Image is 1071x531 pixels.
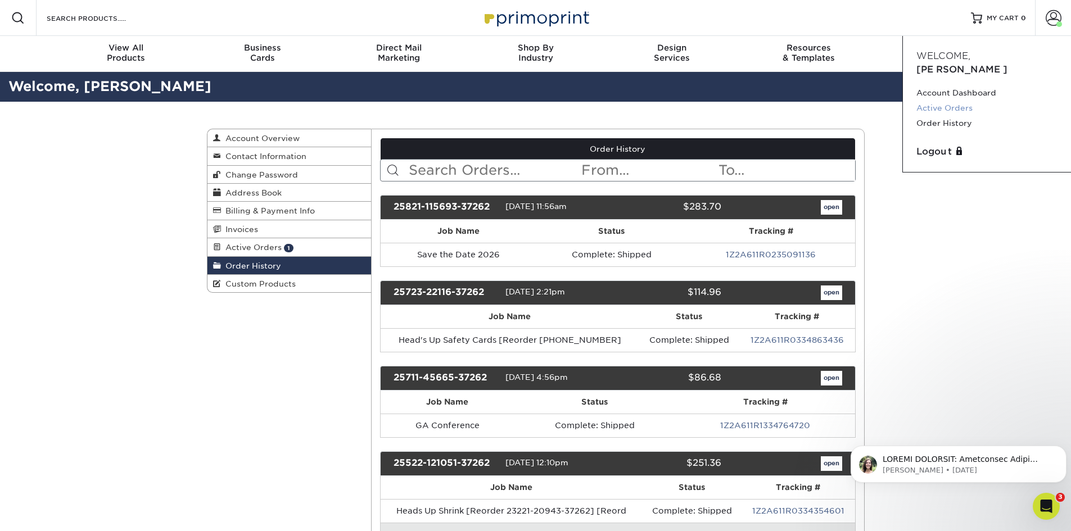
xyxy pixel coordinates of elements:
[207,202,372,220] a: Billing & Payment Info
[221,134,300,143] span: Account Overview
[385,285,505,300] div: 25723-22116-37262
[58,43,195,63] div: Products
[916,64,1007,75] span: [PERSON_NAME]
[385,200,505,215] div: 25821-115693-37262
[505,287,565,296] span: [DATE] 2:21pm
[284,244,293,252] span: 1
[604,43,740,63] div: Services
[221,225,258,234] span: Invoices
[467,43,604,63] div: Industry
[1021,14,1026,22] span: 0
[381,499,643,523] td: Heads Up Shrink [Reorder 23221-20943-37262] [Reord
[1056,493,1065,502] span: 3
[194,43,331,63] div: Cards
[207,147,372,165] a: Contact Information
[752,506,844,515] a: 1Z2A611R0334354601
[207,184,372,202] a: Address Book
[480,6,592,30] img: Primoprint
[877,43,1014,53] span: Contact
[505,373,568,382] span: [DATE] 4:56pm
[58,43,195,53] span: View All
[221,279,296,288] span: Custom Products
[821,456,842,471] a: open
[604,36,740,72] a: DesignServices
[207,129,372,147] a: Account Overview
[609,285,730,300] div: $114.96
[639,328,739,352] td: Complete: Shipped
[331,36,467,72] a: Direct MailMarketing
[331,43,467,63] div: Marketing
[58,36,195,72] a: View AllProducts
[381,476,643,499] th: Job Name
[467,43,604,53] span: Shop By
[604,43,740,53] span: Design
[916,51,970,61] span: Welcome,
[739,305,855,328] th: Tracking #
[687,220,855,243] th: Tracking #
[207,257,372,275] a: Order History
[643,499,742,523] td: Complete: Shipped
[381,220,536,243] th: Job Name
[514,391,675,414] th: Status
[1033,493,1060,520] iframe: Intercom live chat
[536,220,687,243] th: Status
[207,275,372,292] a: Custom Products
[381,328,639,352] td: Head's Up Safety Cards [Reorder [PHONE_NUMBER]
[740,43,877,53] span: Resources
[46,11,155,25] input: SEARCH PRODUCTS.....
[221,152,306,161] span: Contact Information
[221,170,298,179] span: Change Password
[331,43,467,53] span: Direct Mail
[221,188,282,197] span: Address Book
[207,238,372,256] a: Active Orders 1
[505,458,568,467] span: [DATE] 12:10pm
[221,206,315,215] span: Billing & Payment Info
[676,391,855,414] th: Tracking #
[916,145,1058,158] a: Logout
[740,36,877,72] a: Resources& Templates
[916,116,1058,131] a: Order History
[877,36,1014,72] a: Contact& Support
[609,200,730,215] div: $283.70
[609,371,730,385] div: $86.68
[639,305,739,328] th: Status
[207,220,372,238] a: Invoices
[742,476,855,499] th: Tracking #
[987,13,1019,23] span: MY CART
[221,261,281,270] span: Order History
[717,160,855,181] input: To...
[505,202,567,211] span: [DATE] 11:56am
[467,36,604,72] a: Shop ByIndustry
[207,166,372,184] a: Change Password
[514,414,675,437] td: Complete: Shipped
[751,335,844,344] a: 1Z2A611R0334863436
[381,305,639,328] th: Job Name
[720,421,810,430] a: 1Z2A611R1334764720
[726,250,816,259] a: 1Z2A611R0235091136
[643,476,742,499] th: Status
[916,101,1058,116] a: Active Orders
[821,371,842,385] a: open
[381,243,536,266] td: Save the Date 2026
[381,138,855,160] a: Order History
[381,391,514,414] th: Job Name
[408,160,580,181] input: Search Orders...
[846,422,1071,501] iframe: Intercom notifications message
[821,200,842,215] a: open
[536,243,687,266] td: Complete: Shipped
[194,36,331,72] a: BusinessCards
[194,43,331,53] span: Business
[821,285,842,300] a: open
[609,456,730,471] div: $251.36
[740,43,877,63] div: & Templates
[877,43,1014,63] div: & Support
[580,160,717,181] input: From...
[381,414,514,437] td: GA Conference
[385,371,505,385] div: 25711-45665-37262
[221,243,282,252] span: Active Orders
[385,456,505,471] div: 25522-121051-37262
